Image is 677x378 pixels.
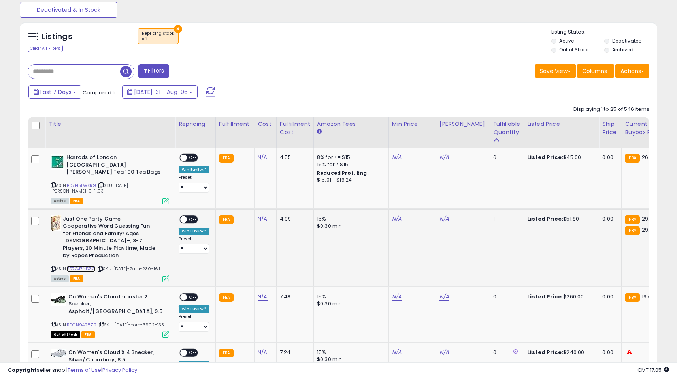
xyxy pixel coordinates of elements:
[559,46,588,53] label: Out of Stock
[493,349,518,356] div: 0
[51,215,169,281] div: ASIN:
[535,64,576,78] button: Save View
[20,2,117,18] button: Deactivated & In Stock
[527,348,563,356] b: Listed Price:
[625,154,639,163] small: FBA
[642,293,658,300] span: 197.64
[317,120,385,128] div: Amazon Fees
[439,215,449,223] a: N/A
[527,215,563,223] b: Listed Price:
[642,215,656,223] span: 29.85
[28,85,81,99] button: Last 7 Days
[179,236,209,254] div: Preset:
[219,349,234,357] small: FBA
[142,30,174,42] span: Repricing state :
[187,294,200,300] span: OFF
[317,293,383,300] div: 15%
[317,161,383,168] div: 15% for > $15
[527,349,593,356] div: $240.00
[527,154,593,161] div: $45.00
[67,182,96,189] a: B07H5LWXRG
[98,322,164,328] span: | SKU: [DATE]-com-3902-135
[439,293,449,301] a: N/A
[602,215,615,223] div: 0.00
[392,215,402,223] a: N/A
[439,120,487,128] div: [PERSON_NAME]
[66,154,162,178] b: Harrods of London [GEOGRAPHIC_DATA][PERSON_NAME] Tea 100 Tea Bags
[317,349,383,356] div: 15%
[493,215,518,223] div: 1
[625,215,639,224] small: FBA
[317,170,369,176] b: Reduced Prof. Rng.
[138,64,169,78] button: Filters
[642,226,656,234] span: 29.99
[40,88,72,96] span: Last 7 Days
[317,128,322,135] small: Amazon Fees.
[280,293,307,300] div: 7.48
[573,106,649,113] div: Displaying 1 to 25 of 546 items
[49,120,172,128] div: Title
[179,314,209,332] div: Preset:
[317,177,383,183] div: $15.01 - $16.24
[51,349,66,357] img: 31BD5ZUgUeL._SL40_.jpg
[142,36,174,42] div: off
[179,166,209,173] div: Win BuyBox *
[602,154,615,161] div: 0.00
[559,37,574,44] label: Active
[219,293,234,302] small: FBA
[602,293,615,300] div: 0.00
[439,153,449,161] a: N/A
[612,37,642,44] label: Deactivated
[493,293,518,300] div: 0
[63,215,159,261] b: Just One Party Game - Cooperative Word Guessing Fun for Friends and Family! Ages [DEMOGRAPHIC_DAT...
[51,215,61,231] img: 51BMSiH5bZL._SL40_.jpg
[280,120,310,137] div: Fulfillment Cost
[70,198,83,204] span: FBA
[392,153,402,161] a: N/A
[392,120,433,128] div: Min Price
[317,300,383,307] div: $0.30 min
[527,153,563,161] b: Listed Price:
[187,155,200,161] span: OFF
[493,154,518,161] div: 6
[602,349,615,356] div: 0.00
[280,349,307,356] div: 7.24
[51,331,80,338] span: All listings that are currently out of stock and unavailable for purchase on Amazon
[280,154,307,161] div: 4.55
[219,215,234,224] small: FBA
[258,293,267,301] a: N/A
[51,275,69,282] span: All listings currently available for purchase on Amazon
[258,215,267,223] a: N/A
[602,120,618,137] div: Ship Price
[615,64,649,78] button: Actions
[68,349,164,365] b: On Women's Cloud X 4 Sneaker, Silver/Chambray, 8.5
[68,293,164,317] b: On Women's Cloudmonster 2 Sneaker, Asphalt/[GEOGRAPHIC_DATA], 9.5
[51,293,66,306] img: 41EzG07LQiL._SL40_.jpg
[51,198,69,204] span: All listings currently available for purchase on Amazon
[527,215,593,223] div: $51.80
[68,366,101,374] a: Terms of Use
[258,153,267,161] a: N/A
[51,154,64,170] img: 41YRqOKRcIL._SL40_.jpg
[83,89,119,96] span: Compared to:
[42,31,72,42] h5: Listings
[642,153,656,161] span: 26.07
[179,228,209,235] div: Win BuyBox *
[280,215,307,223] div: 4.99
[625,226,639,235] small: FBA
[392,293,402,301] a: N/A
[625,293,639,302] small: FBA
[134,88,188,96] span: [DATE]-31 - Aug-06
[219,120,251,128] div: Fulfillment
[637,366,669,374] span: 2025-08-14 17:05 GMT
[493,120,520,137] div: Fulfillable Quantity
[51,154,169,204] div: ASIN:
[392,348,402,356] a: N/A
[70,275,83,282] span: FBA
[179,175,209,193] div: Preset:
[527,120,596,128] div: Listed Price
[527,293,593,300] div: $260.00
[174,25,182,33] button: ×
[51,182,130,194] span: | SKU: [DATE]-[PERSON_NAME]-9-11.93
[219,154,234,163] small: FBA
